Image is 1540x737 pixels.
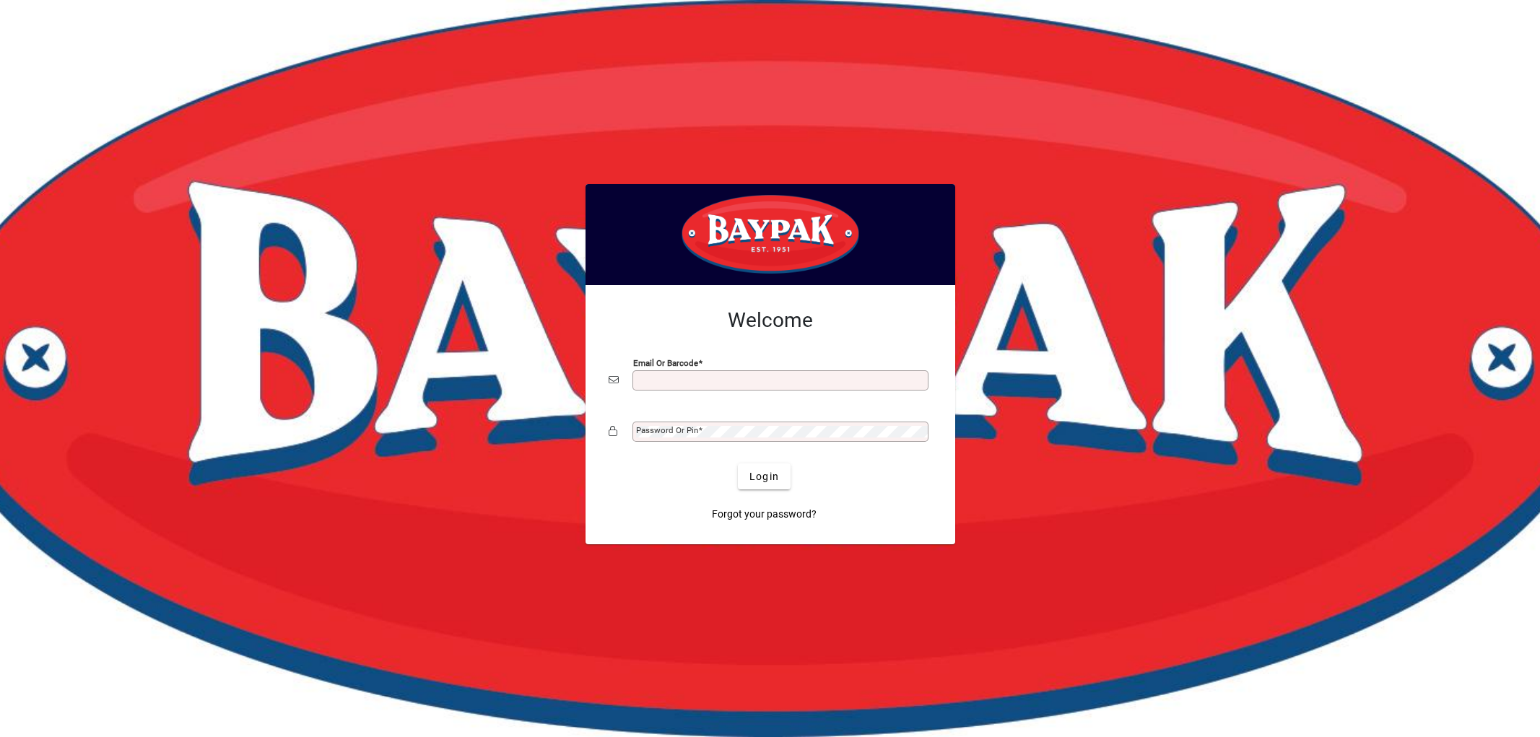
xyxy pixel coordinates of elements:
[706,501,822,527] a: Forgot your password?
[712,507,817,522] span: Forgot your password?
[633,358,698,368] mat-label: Email or Barcode
[609,308,932,333] h2: Welcome
[636,425,698,435] mat-label: Password or Pin
[749,469,779,484] span: Login
[738,463,791,489] button: Login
